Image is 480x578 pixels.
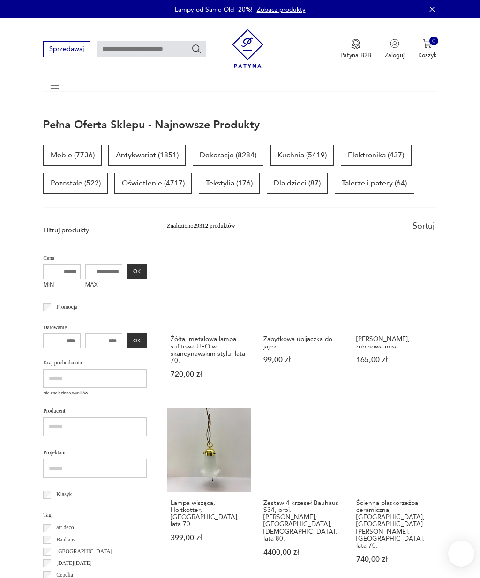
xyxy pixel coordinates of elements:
[43,511,147,520] p: Tag
[418,39,437,59] button: 0Koszyk
[191,44,202,54] button: Szukaj
[385,51,405,59] p: Zaloguj
[171,371,247,378] p: 720,00 zł
[356,499,433,549] h3: Ścienna płaskorzeźba ceramiczna, [GEOGRAPHIC_DATA], [GEOGRAPHIC_DATA]. [PERSON_NAME], [GEOGRAPHIC...
[448,541,474,567] iframe: Smartsupp widget button
[171,499,247,528] h3: Lampa wisząca, Holtkötter, [GEOGRAPHIC_DATA], lata 70.
[412,222,436,231] div: Sortuj według daty dodania
[43,323,147,333] p: Datowanie
[56,303,77,312] p: Promocja
[56,559,91,568] p: [DATE][DATE]
[263,549,340,556] p: 4400,00 zł
[257,5,306,14] a: Zobacz produkty
[260,245,344,394] a: Zabytkowa ubijaczka do jajekZabytkowa ubijaczka do jajek99,00 zł
[263,356,340,363] p: 99,00 zł
[167,222,235,231] div: Znaleziono 29312 produktów
[127,264,146,279] button: OK
[267,173,328,194] a: Dla dzieci (87)
[167,245,251,394] a: Żółta, metalowa lampa sufitowa UFO w skandynawskim stylu, lata 70.Żółta, metalowa lampa sufitowa ...
[85,279,123,292] label: MAX
[390,39,399,48] img: Ikonka użytkownika
[43,47,90,52] a: Sprzedawaj
[43,254,147,263] p: Cena
[232,26,263,71] img: Patyna - sklep z meblami i dekoracjami vintage
[270,145,334,166] a: Kuchnia (5419)
[263,335,340,350] h3: Zabytkowa ubijaczka do jajek
[171,534,247,541] p: 399,00 zł
[193,145,264,166] a: Dekoracje (8284)
[175,5,253,14] p: Lampy od Same Old -20%!
[43,448,147,458] p: Projektant
[56,535,75,545] p: Bauhaus
[351,39,360,49] img: Ikona medalu
[429,37,439,46] div: 0
[43,390,147,397] p: Nie znaleziono wyników
[43,119,260,131] h1: Pełna oferta sklepu - najnowsze produkty
[340,51,371,59] p: Patyna B2B
[335,173,414,194] a: Talerze i patery (64)
[56,523,74,533] p: art deco
[108,145,186,166] a: Antykwariat (1851)
[356,356,433,363] p: 165,00 zł
[423,39,432,48] img: Ikona koszyka
[43,173,108,194] a: Pozostałe (522)
[418,51,437,59] p: Koszyk
[127,333,146,348] button: OK
[114,173,192,194] a: Oświetlenie (4717)
[356,556,433,563] p: 740,00 zł
[263,499,340,542] h3: Zestaw 4 krzeseł Bauhaus S34, proj. [PERSON_NAME], [GEOGRAPHIC_DATA], [DEMOGRAPHIC_DATA], lata 80.
[43,358,147,368] p: Kraj pochodzenia
[199,173,260,194] a: Tekstylia (176)
[385,39,405,59] button: Zaloguj
[43,407,147,416] p: Producent
[43,145,102,166] a: Meble (7736)
[171,335,247,364] h3: Żółta, metalowa lampa sufitowa UFO w skandynawskim stylu, lata 70.
[356,335,433,350] h3: [PERSON_NAME], rubinowa misa
[352,245,437,394] a: Szklana, rubinowa misa[PERSON_NAME], rubinowa misa165,00 zł
[43,226,147,235] p: Filtruj produkty
[43,279,81,292] label: MIN
[56,490,72,499] p: Klasyk
[56,547,112,556] p: [GEOGRAPHIC_DATA]
[340,39,371,59] button: Patyna B2B
[341,145,412,166] a: Elektronika (437)
[340,39,371,59] a: Ikona medaluPatyna B2B
[43,41,90,57] button: Sprzedawaj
